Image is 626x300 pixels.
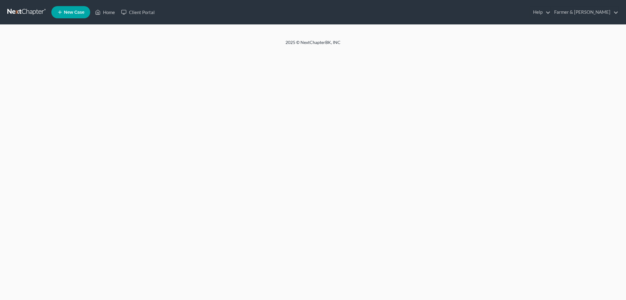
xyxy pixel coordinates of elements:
[118,7,158,18] a: Client Portal
[530,7,551,18] a: Help
[92,7,118,18] a: Home
[139,39,487,50] div: 2025 © NextChapterBK, INC
[551,7,618,18] a: Farmer & [PERSON_NAME]
[51,6,90,18] new-legal-case-button: New Case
